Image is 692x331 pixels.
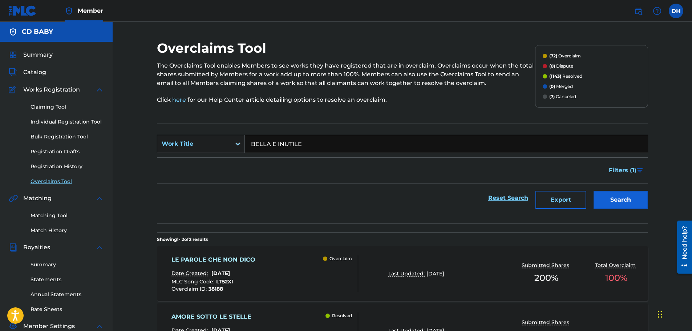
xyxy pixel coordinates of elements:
[31,276,104,283] a: Statements
[672,218,692,276] iframe: Resource Center
[9,51,17,59] img: Summary
[23,243,50,252] span: Royalties
[604,161,648,179] button: Filters (1)
[9,194,18,203] img: Matching
[9,68,17,77] img: Catalog
[31,118,104,126] a: Individual Registration Tool
[631,4,646,18] a: Public Search
[9,322,17,331] img: Member Settings
[656,296,692,331] iframe: Chat Widget
[23,68,46,77] span: Catalog
[329,255,352,262] p: Overclaim
[211,270,230,276] span: [DATE]
[595,262,638,269] p: Total Overclaim
[535,191,586,209] button: Export
[549,73,582,80] p: Resolved
[31,163,104,170] a: Registration History
[31,133,104,141] a: Bulk Registration Tool
[31,227,104,234] a: Match History
[171,270,210,277] p: Date Created:
[522,319,571,326] p: Submitted Shares
[9,68,46,77] a: CatalogCatalog
[549,83,573,90] p: Merged
[605,271,627,284] span: 100 %
[549,94,555,99] span: (7)
[31,148,104,156] a: Registration Drafts
[23,51,53,59] span: Summary
[95,194,104,203] img: expand
[9,5,37,16] img: MLC Logo
[95,243,104,252] img: expand
[522,262,571,269] p: Submitted Shares
[332,312,352,319] p: Resolved
[31,212,104,219] a: Matching Tool
[549,53,581,59] p: Overclaim
[485,190,532,206] a: Reset Search
[669,4,683,18] div: User Menu
[426,270,444,277] span: [DATE]
[9,243,17,252] img: Royalties
[653,7,661,15] img: help
[388,270,426,278] p: Last Updated:
[78,7,103,15] span: Member
[594,191,648,209] button: Search
[31,261,104,269] a: Summary
[157,246,648,301] a: LE PAROLE CHE NON DICODate Created:[DATE]MLC Song Code:LT52XIOverclaim ID:38188 OverclaimLast Upd...
[31,178,104,185] a: Overclaims Tool
[549,73,561,79] span: (1143)
[95,322,104,331] img: expand
[31,103,104,111] a: Claiming Tool
[65,7,73,15] img: Top Rightsholder
[171,278,216,285] span: MLC Song Code :
[157,96,535,104] p: Click for our Help Center article detailing options to resolve an overclaim.
[23,85,80,94] span: Works Registration
[9,28,17,36] img: Accounts
[22,28,53,36] h5: CD BABY
[95,85,104,94] img: expand
[549,63,555,69] span: (0)
[171,255,259,264] div: LE PAROLE CHE NON DICO
[209,286,223,292] span: 38188
[216,278,233,285] span: LT52XI
[9,51,53,59] a: SummarySummary
[549,53,557,58] span: (72)
[171,312,255,321] div: AMORE SOTTO LE STELLE
[171,286,209,292] span: Overclaim ID :
[658,303,662,325] div: Drag
[157,61,535,88] p: The Overclaims Tool enables Members to see works they have registered that are in overclaim. Over...
[609,166,636,175] span: Filters ( 1 )
[637,168,643,173] img: filter
[549,63,573,69] p: Dispute
[549,93,576,100] p: Canceled
[650,4,664,18] div: Help
[31,306,104,313] a: Rate Sheets
[634,7,643,15] img: search
[157,236,208,243] p: Showing 1 - 2 of 2 results
[31,291,104,298] a: Annual Statements
[9,85,18,94] img: Works Registration
[23,322,75,331] span: Member Settings
[157,40,270,56] h2: Overclaims Tool
[534,271,558,284] span: 200 %
[162,140,227,148] div: Work Title
[157,135,648,213] form: Search Form
[549,84,555,89] span: (0)
[172,96,187,103] a: here
[23,194,52,203] span: Matching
